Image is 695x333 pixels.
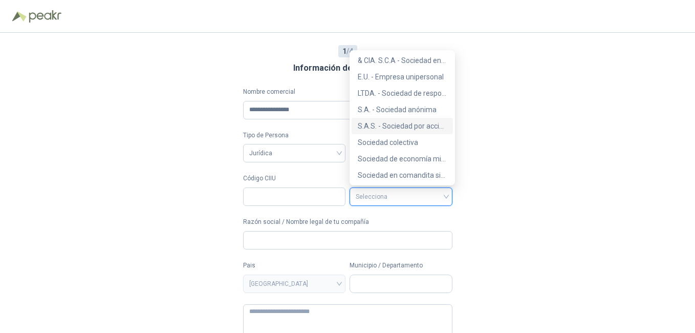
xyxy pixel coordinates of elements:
[352,52,453,69] div: & CIA. S.C.A - Sociedad en comandita por acciones
[243,87,452,97] label: Nombre comercial
[358,71,447,82] div: E.U. - Empresa unipersonal
[352,167,453,183] div: Sociedad en comandita simple
[352,118,453,134] div: S.A.S. - Sociedad por acciones simplificada
[293,61,402,75] h3: Información de la Compañía
[352,69,453,85] div: E.U. - Empresa unipersonal
[243,174,346,183] label: Código CIIU
[243,131,346,140] label: Tipo de Persona
[342,47,346,55] b: 1
[243,261,346,270] label: Pais
[358,88,447,99] div: LTDA. - Sociedad de responsabilidad limitada
[249,145,340,161] span: Jurídica
[249,276,340,292] span: COLOMBIA
[29,10,61,23] img: Peakr
[12,11,27,22] img: Logo
[342,46,353,57] span: / 4
[352,85,453,101] div: LTDA. - Sociedad de responsabilidad limitada
[352,101,453,118] div: S.A. - Sociedad anónima
[358,55,447,66] div: & CIA. S.C.A - Sociedad en comandita por acciones
[350,261,452,270] label: Municipio / Departamento
[358,120,447,132] div: S.A.S. - Sociedad por acciones simplificada
[358,104,447,115] div: S.A. - Sociedad anónima
[358,170,447,181] div: Sociedad en comandita simple
[358,153,447,164] div: Sociedad de economía mixta
[358,137,447,148] div: Sociedad colectiva
[352,151,453,167] div: Sociedad de economía mixta
[243,217,452,227] label: Razón social / Nombre legal de tu compañía
[352,134,453,151] div: Sociedad colectiva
